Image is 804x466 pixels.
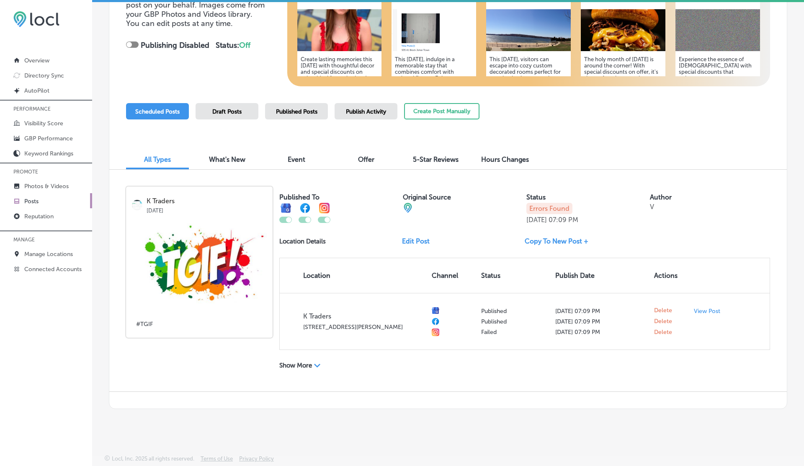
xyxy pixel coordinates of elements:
[201,456,233,466] a: Terms of Use
[24,120,63,127] p: Visibility Score
[395,56,473,150] h5: This [DATE], indulge in a memorable stay that combines comfort with cultural flavors. Enjoy cozy ...
[147,197,267,205] p: K Traders
[481,308,549,315] p: Published
[549,216,578,224] p: 07:09 PM
[288,155,305,163] span: Event
[650,193,672,201] label: Author
[212,108,242,115] span: Draft Posts
[279,193,320,201] label: Published To
[24,251,73,258] p: Manage Locations
[490,56,567,144] h5: This [DATE], visitors can escape into cozy custom decorated rooms perfect for creating lasting me...
[135,108,180,115] span: Scheduled Posts
[346,108,386,115] span: Publish Activity
[24,266,82,273] p: Connected Accounts
[651,258,691,293] th: Actions
[24,198,39,205] p: Posts
[650,203,654,211] p: V
[136,321,263,328] h5: #TGIF
[209,155,245,163] span: What's New
[144,155,171,163] span: All Types
[526,203,572,214] p: Errors Found
[486,9,571,51] img: 88c20272-a389-4ac4-941e-6cf818942a93SamplePNGImage_10mbmb.png
[404,103,479,119] button: Create Post Manually
[654,318,672,325] span: Delete
[403,193,451,201] label: Original Source
[555,329,647,336] p: [DATE] 07:09 PM
[675,9,760,51] img: 17549705567344717f-872e-440e-91d4-fc25bb129e2d_2025-08-11.jpg
[239,456,274,466] a: Privacy Policy
[392,9,476,51] img: 17565225239ca1c485-38b4-4b4b-b63a-b9ace88f2c7e_2025-08-29.png
[147,205,267,214] p: [DATE]
[301,56,379,150] h5: Create lasting memories this [DATE] with thoughtful decor and special discounts on suites ideal f...
[24,213,54,220] p: Reputation
[481,155,529,163] span: Hours Changes
[24,150,73,157] p: Keyword Rankings
[584,56,662,144] h5: The holy month of [DATE] is around the corner! With special discounts on offer, it's the perfect ...
[358,155,374,163] span: Offer
[552,258,651,293] th: Publish Date
[526,193,546,201] label: Status
[481,329,549,336] p: Failed
[303,324,425,331] p: [STREET_ADDRESS][PERSON_NAME]
[279,238,326,245] p: Location Details
[24,135,73,142] p: GBP Performance
[413,155,459,163] span: 5-Star Reviews
[428,258,478,293] th: Channel
[581,9,665,51] img: 17562200840150a592-b5cf-4463-8a7f-ab11672d2730_2025-08-26.jpg
[239,41,250,50] span: Off
[24,72,64,79] p: Directory Sync
[679,56,757,150] h5: Experience the essence of [DEMOGRAPHIC_DATA] with special discounts that enhance every moment. Gu...
[694,308,727,315] a: View Post
[276,108,317,115] span: Published Posts
[555,318,647,325] p: [DATE] 07:09 PM
[126,19,233,28] span: You can edit posts at any time.
[402,237,436,245] a: Edit Post
[112,456,194,462] p: Locl, Inc. 2025 all rights reserved.
[297,9,382,51] img: 1756522575afa47685-8a87-491d-bc96-ed218ef39990_2025-08-29.jpg
[526,216,547,224] p: [DATE]
[24,183,69,190] p: Photos & Videos
[525,237,595,245] a: Copy To New Post +
[280,258,428,293] th: Location
[555,308,647,315] p: [DATE] 07:09 PM
[126,223,273,307] img: 1b2a64c0-0d28-4249-801d-309a6d4f8826image.png
[279,362,312,369] p: Show More
[403,203,413,213] img: cba84b02adce74ede1fb4a8549a95eca.png
[654,329,672,336] span: Delete
[694,308,720,315] p: View Post
[654,307,672,314] span: Delete
[13,11,59,27] img: 6efc1275baa40be7c98c3b36c6bfde44.png
[481,318,549,325] p: Published
[132,200,142,210] img: logo
[141,41,209,50] strong: Publishing Disabled
[303,312,425,320] p: K Traders
[24,87,49,94] p: AutoPilot
[478,258,552,293] th: Status
[24,57,49,64] p: Overview
[216,41,250,50] strong: Status:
